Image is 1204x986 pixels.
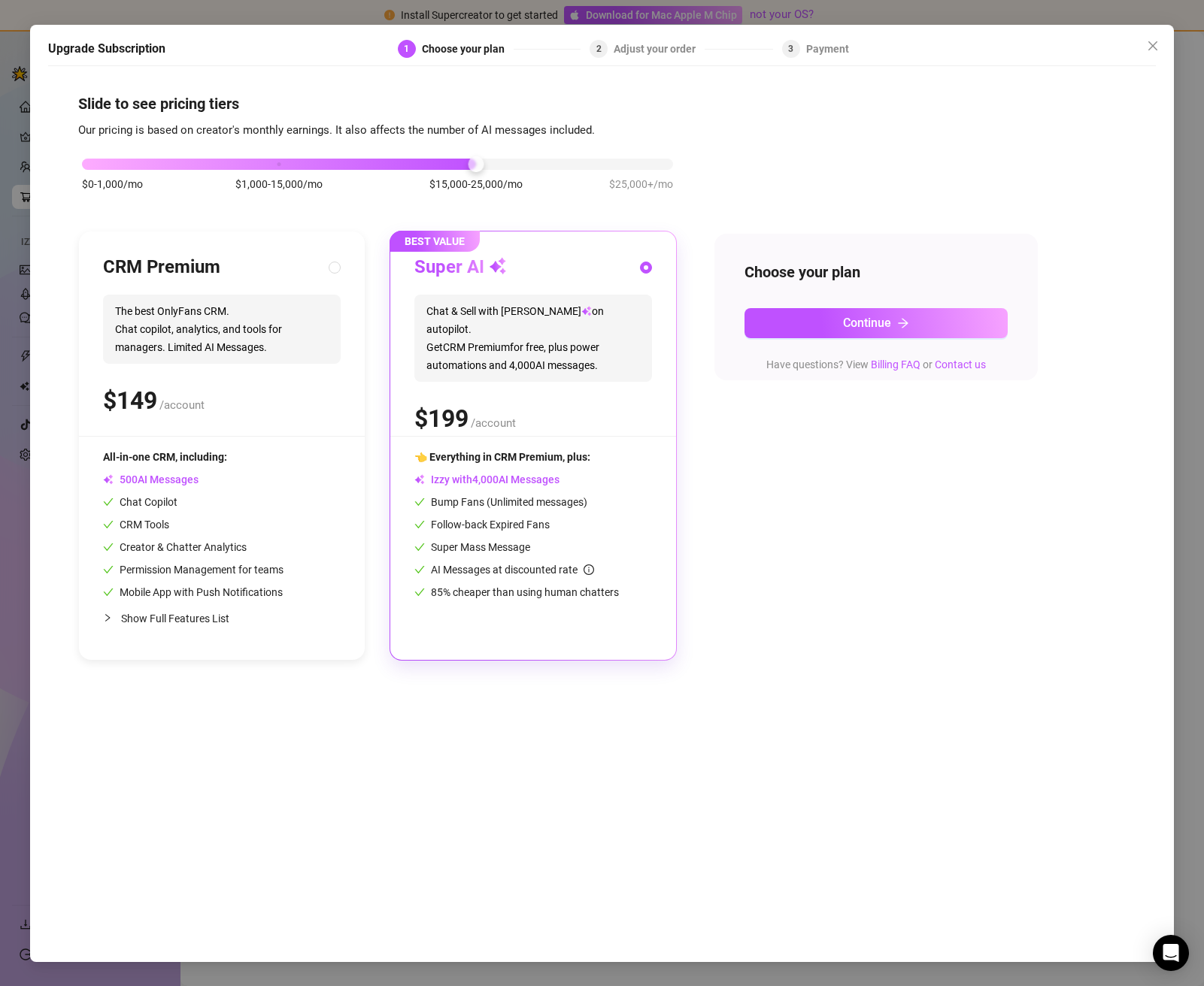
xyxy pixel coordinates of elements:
span: collapsed [103,613,112,622]
div: Payment [806,40,849,58]
span: 3 [788,44,793,54]
span: check [103,542,114,552]
h5: Upgrade Subscription [48,40,165,58]
span: $15,000-25,000/mo [429,176,523,192]
span: 85% cheaper than using human chatters [414,586,619,598]
span: Show Full Features List [121,612,229,625]
div: Choose your plan [422,40,514,58]
span: check [103,497,114,507]
span: Continue [843,316,891,330]
a: Contact us [935,358,986,371]
span: Mobile App with Push Notifications [103,586,283,598]
span: check [414,497,425,507]
span: Have questions? View or [766,358,986,371]
span: Bump Fans (Unlimited messages) [414,496,587,508]
span: Izzy with AI Messages [414,473,560,485]
span: $25,000+/mo [609,176,673,192]
h3: Super AI [414,256,507,280]
div: Show Full Features List [103,600,341,636]
span: Chat & Sell with [PERSON_NAME] on autopilot. Get CRM Premium for free, plus power automations and... [414,295,652,382]
span: Close [1141,40,1165,52]
a: Billing FAQ [871,358,920,371]
span: Super Mass Message [414,541,530,553]
span: The best OnlyFans CRM. Chat copilot, analytics, and tools for managers. Limited AI Messages. [103,295,341,364]
button: Close [1141,34,1165,58]
span: check [414,542,425,552]
h3: CRM Premium [103,256,220,280]
span: AI Messages [103,473,199,485]
span: BEST VALUE [390,231,480,252]
span: check [414,587,425,597]
div: Adjust your order [614,40,705,58]
span: 2 [596,44,602,54]
span: check [414,519,425,530]
span: Permission Management for teams [103,564,284,576]
span: /account [471,416,516,430]
span: check [103,564,114,575]
span: AI Messages at discounted rate [431,564,594,576]
span: close [1147,40,1159,52]
span: /account [159,398,205,412]
span: $ [103,386,157,415]
span: $1,000-15,000/mo [235,176,323,192]
span: 1 [404,44,409,54]
span: arrow-right [897,317,909,329]
span: Chat Copilot [103,496,177,508]
span: $0-1,000/mo [82,176,143,192]
span: Follow-back Expired Fans [414,519,550,531]
span: 👈 Everything in CRM Premium, plus: [414,451,590,463]
button: Continuearrow-right [745,308,1008,338]
span: $ [414,404,469,433]
span: check [103,587,114,597]
h4: Choose your plan [745,262,1008,283]
span: info-circle [584,564,594,575]
span: Creator & Chatter Analytics [103,541,247,553]
h4: Slide to see pricing tiers [78,93,1126,114]
span: Our pricing is based on creator's monthly earnings. It also affects the number of AI messages inc... [78,123,595,137]
div: Open Intercom Messenger [1153,935,1189,971]
span: check [103,519,114,530]
span: All-in-one CRM, including: [103,451,227,463]
span: CRM Tools [103,519,169,531]
span: check [414,564,425,575]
